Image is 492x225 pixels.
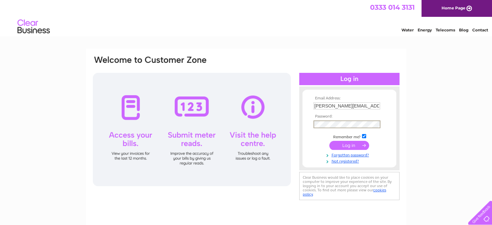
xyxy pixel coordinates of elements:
a: Not registered? [313,158,387,164]
a: Contact [472,28,488,32]
a: cookies policy [303,188,386,197]
a: Forgotten password? [313,152,387,158]
a: 0333 014 3131 [370,3,415,11]
div: Clear Business is a trading name of Verastar Limited (registered in [GEOGRAPHIC_DATA] No. 3667643... [93,4,399,31]
img: logo.png [17,17,50,37]
a: Blog [459,28,468,32]
a: Water [401,28,414,32]
th: Password: [312,114,387,119]
div: Clear Business would like to place cookies on your computer to improve your experience of the sit... [299,172,399,200]
input: Submit [329,141,369,150]
a: Energy [418,28,432,32]
td: Remember me? [312,133,387,140]
th: Email Address: [312,96,387,101]
a: Telecoms [436,28,455,32]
